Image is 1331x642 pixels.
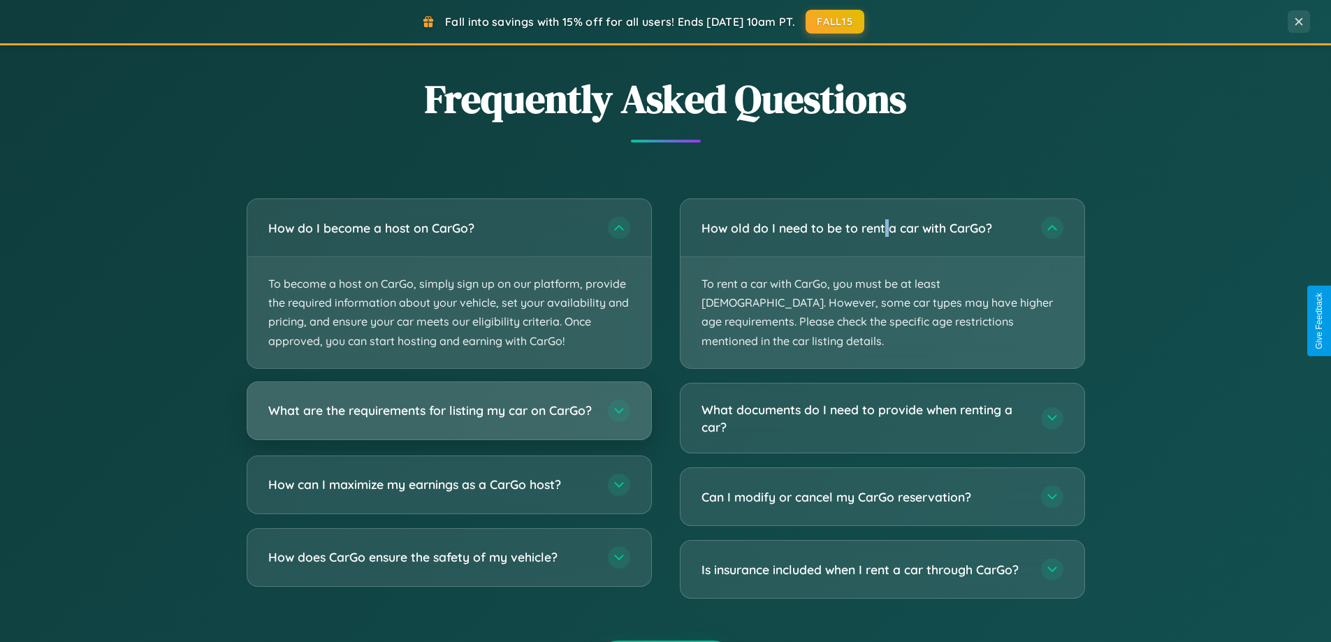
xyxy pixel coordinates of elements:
h3: What documents do I need to provide when renting a car? [701,401,1027,435]
h3: How does CarGo ensure the safety of my vehicle? [268,548,594,566]
h3: Is insurance included when I rent a car through CarGo? [701,561,1027,578]
h3: Can I modify or cancel my CarGo reservation? [701,488,1027,506]
h3: What are the requirements for listing my car on CarGo? [268,402,594,419]
h3: How can I maximize my earnings as a CarGo host? [268,476,594,493]
h3: How do I become a host on CarGo? [268,219,594,237]
div: Give Feedback [1314,293,1324,349]
p: To rent a car with CarGo, you must be at least [DEMOGRAPHIC_DATA]. However, some car types may ha... [681,257,1084,368]
h3: How old do I need to be to rent a car with CarGo? [701,219,1027,237]
p: To become a host on CarGo, simply sign up on our platform, provide the required information about... [247,257,651,368]
h2: Frequently Asked Questions [247,72,1085,126]
button: FALL15 [806,10,864,34]
span: Fall into savings with 15% off for all users! Ends [DATE] 10am PT. [445,15,795,29]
